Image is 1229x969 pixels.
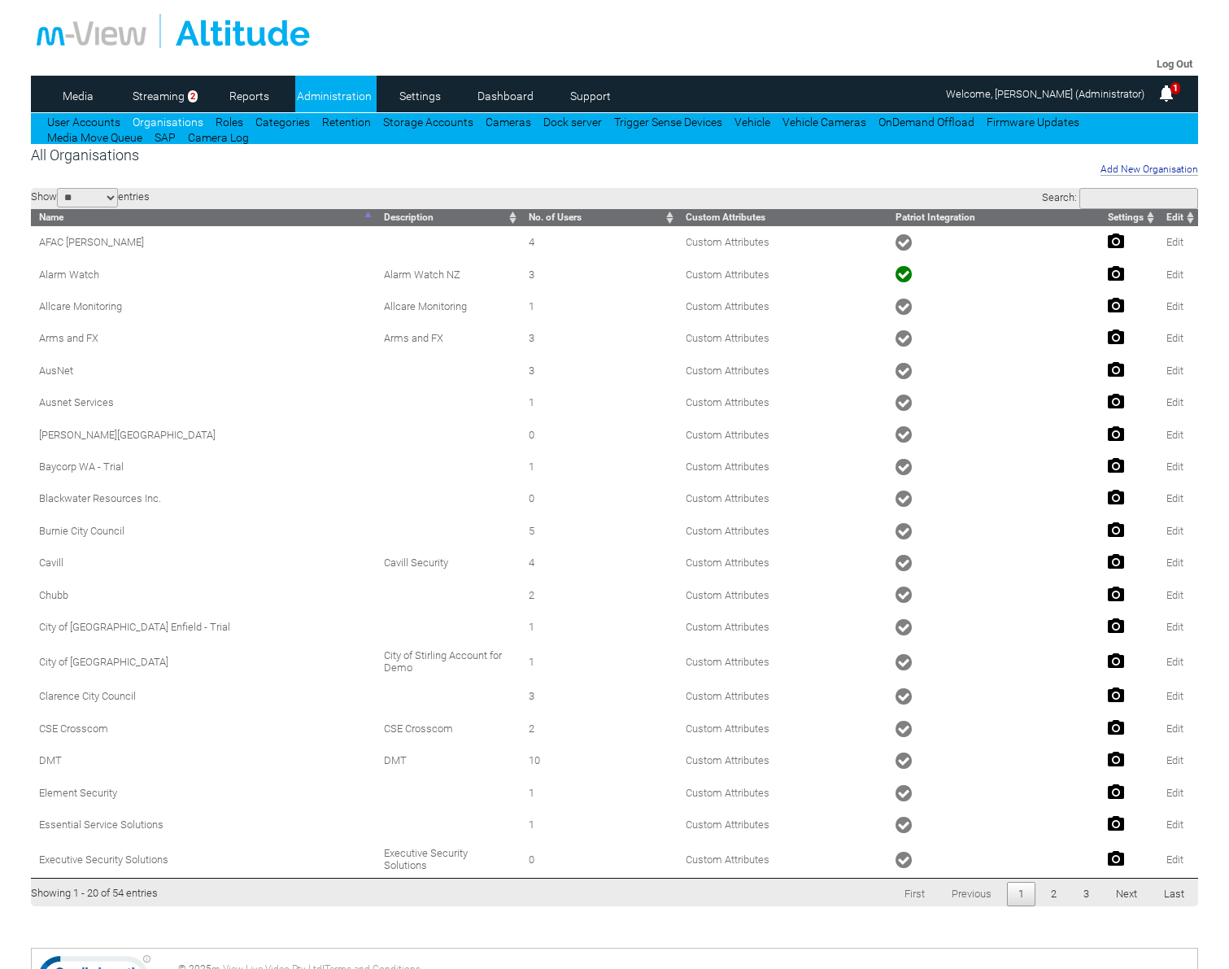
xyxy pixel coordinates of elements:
td: City of Stirling Account for Demo [376,643,520,680]
td: Allcare Monitoring [376,290,520,322]
a: Edit [1166,722,1183,735]
td: Arms and FX [376,322,520,354]
img: camera24.png [1108,783,1124,800]
img: camera24.png [1108,850,1124,866]
input: Search: [1079,188,1198,209]
img: camera24.png [1108,553,1124,570]
a: Edit [1166,429,1183,441]
a: Edit [1166,787,1183,799]
img: camera24.png [1108,233,1124,249]
a: First [893,882,936,906]
td: Executive Security Solutions [376,840,520,878]
td: Alarm Watch NZ [376,258,520,290]
td: Cavill [31,547,377,578]
td: 1 [521,611,678,643]
td: 1 [521,809,678,840]
a: Custom Attributes [686,557,769,569]
th: Name: activate to sort column descending [31,209,377,226]
td: 2 [521,713,678,744]
td: 10 [521,744,678,776]
th: Description: activate to sort column ascending [376,209,520,226]
span: 2 [188,90,198,103]
a: Custom Attributes [686,656,769,668]
label: Search: [1042,191,1198,203]
img: camera24.png [1108,751,1124,767]
a: Custom Attributes [686,754,769,766]
a: Custom Attributes [686,690,769,702]
a: Organisations [133,116,203,129]
th: Edit: activate to sort column ascending [1158,209,1198,226]
td: Executive Security Solutions [31,840,377,878]
a: Last [1153,882,1196,906]
td: 0 [521,418,678,450]
td: 3 [521,680,678,712]
td: Element Security [31,777,377,809]
td: 4 [521,226,678,258]
a: Vehicle [734,116,770,129]
a: Edit [1166,621,1183,633]
a: Streaming [124,84,194,108]
img: camera24.png [1108,719,1124,735]
a: Custom Attributes [686,429,769,441]
td: Arms and FX [31,322,377,354]
td: CSE Crosscom [31,713,377,744]
a: Settings [381,84,460,108]
div: Showing 1 - 20 of 54 entries [31,879,158,899]
td: Blackwater Resources Inc. [31,482,377,514]
td: Allcare Monitoring [31,290,377,322]
a: Custom Attributes [686,589,769,601]
td: 4 [521,547,678,578]
span: Welcome, [PERSON_NAME] (Administrator) [946,88,1144,100]
a: Edit [1166,460,1183,473]
td: Essential Service Solutions [31,809,377,840]
td: CSE Crosscom [376,713,520,744]
th: Custom Attributes [678,209,887,226]
a: Firmware Updates [987,116,1079,129]
td: City of [GEOGRAPHIC_DATA] [31,643,377,680]
a: Roles [216,116,243,129]
a: Edit [1166,557,1183,569]
a: Trigger Sense Devices [614,116,722,129]
img: camera24.png [1108,522,1124,538]
td: DMT [376,744,520,776]
a: Custom Attributes [686,492,769,504]
td: [PERSON_NAME][GEOGRAPHIC_DATA] [31,418,377,450]
a: Dock server [543,116,602,129]
a: Edit [1166,656,1183,668]
a: Edit [1166,525,1183,537]
td: 1 [521,777,678,809]
th: Settings: activate to sort column ascending [1100,209,1158,226]
a: Edit [1166,853,1183,866]
a: Previous [940,882,1003,906]
a: Custom Attributes [686,525,769,537]
a: Custom Attributes [686,268,769,281]
a: Custom Attributes [686,460,769,473]
td: 5 [521,515,678,547]
img: camera24.png [1108,618,1124,634]
td: 3 [521,258,678,290]
a: Reports [210,84,289,108]
label: Show entries [31,190,150,203]
img: camera24.png [1108,393,1124,409]
a: Edit [1166,818,1183,831]
td: 2 [521,578,678,610]
img: camera24.png [1108,815,1124,832]
th: Patriot Integration [887,209,1100,226]
a: Custom Attributes [686,818,769,831]
img: camera24.png [1108,329,1124,345]
span: 1 [1170,82,1180,94]
a: Edit [1166,492,1183,504]
td: Ausnet Services [31,386,377,418]
a: Edit [1166,690,1183,702]
td: Baycorp WA - Trial [31,451,377,482]
td: City of [GEOGRAPHIC_DATA] Enfield - Trial [31,611,377,643]
a: Vehicle Cameras [782,116,866,129]
a: Edit [1166,332,1183,344]
a: Cameras [486,116,531,129]
td: 1 [521,290,678,322]
a: 3 [1072,882,1100,906]
a: 2 [1039,882,1068,906]
td: AusNet [31,355,377,386]
a: Camera Log [188,131,249,144]
select: Showentries [57,188,118,207]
